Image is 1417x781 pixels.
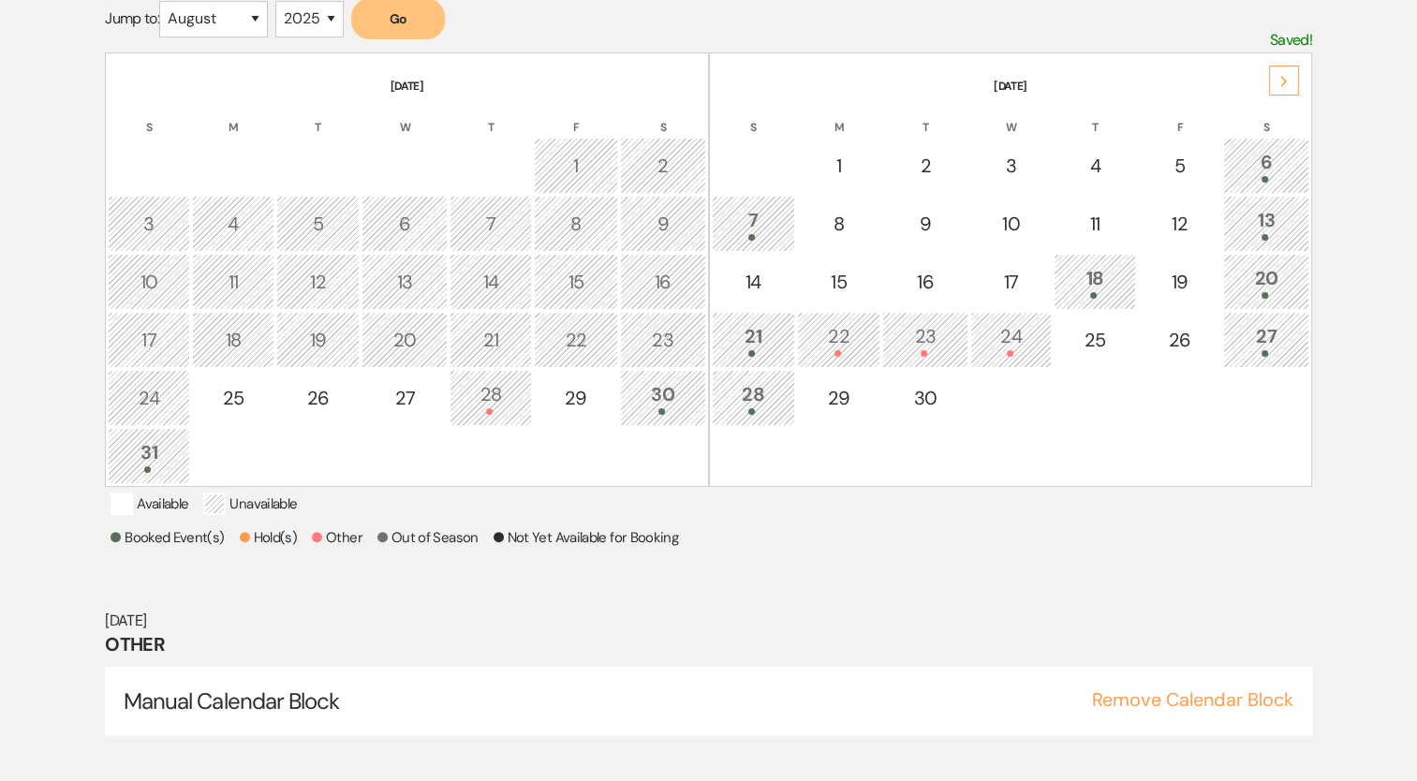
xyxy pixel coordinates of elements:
div: 27 [372,384,437,412]
div: 17 [981,268,1042,296]
span: Jump to: [105,8,159,28]
div: 29 [807,384,870,412]
p: Available [111,493,188,515]
div: 8 [807,210,870,238]
span: Manual Calendar Block [124,686,339,715]
div: 14 [722,268,785,296]
th: S [620,96,706,136]
div: 21 [460,326,522,354]
div: 24 [981,322,1042,357]
div: 2 [893,152,957,180]
div: 26 [1148,326,1211,354]
p: Not Yet Available for Booking [494,526,678,549]
button: Remove Calendar Block [1092,690,1293,709]
div: 6 [1233,148,1299,183]
div: 28 [722,380,785,415]
p: Unavailable [203,493,297,515]
div: 16 [893,268,957,296]
th: S [108,96,190,136]
div: 1 [544,152,608,180]
div: 19 [287,326,350,354]
div: 29 [544,384,608,412]
div: 18 [202,326,264,354]
th: S [712,96,795,136]
div: 3 [118,210,180,238]
div: 19 [1148,268,1211,296]
div: 11 [202,268,264,296]
div: 5 [287,210,350,238]
th: F [534,96,618,136]
p: Other [312,526,362,549]
div: 21 [722,322,785,357]
p: Booked Event(s) [111,526,224,549]
div: 14 [460,268,522,296]
div: 25 [202,384,264,412]
th: S [1223,96,1309,136]
div: 30 [893,384,957,412]
th: W [362,96,448,136]
th: T [450,96,532,136]
th: W [970,96,1053,136]
div: 23 [893,322,957,357]
div: 23 [630,326,696,354]
div: 12 [1148,210,1211,238]
th: F [1138,96,1221,136]
div: 28 [460,380,522,415]
div: 13 [1233,206,1299,241]
div: 16 [630,268,696,296]
div: 8 [544,210,608,238]
div: 25 [1064,326,1126,354]
div: 11 [1064,210,1126,238]
div: 9 [630,210,696,238]
th: M [797,96,880,136]
th: [DATE] [712,55,1309,95]
h6: [DATE] [105,611,1312,631]
p: Saved! [1270,28,1312,52]
th: T [882,96,967,136]
div: 26 [287,384,350,412]
div: 15 [807,268,870,296]
div: 30 [630,380,696,415]
div: 9 [893,210,957,238]
div: 5 [1148,152,1211,180]
div: 10 [118,268,180,296]
div: 4 [1064,152,1126,180]
div: 10 [981,210,1042,238]
div: 2 [630,152,696,180]
p: Hold(s) [240,526,298,549]
div: 20 [1233,264,1299,299]
div: 22 [544,326,608,354]
th: M [192,96,274,136]
th: T [1054,96,1136,136]
div: 18 [1064,264,1126,299]
div: 7 [460,210,522,238]
h3: Other [105,631,1312,657]
div: 7 [722,206,785,241]
div: 12 [287,268,350,296]
div: 24 [118,384,180,412]
div: 31 [118,438,180,473]
div: 27 [1233,322,1299,357]
div: 13 [372,268,437,296]
th: [DATE] [108,55,705,95]
div: 22 [807,322,870,357]
th: T [276,96,361,136]
div: 6 [372,210,437,238]
div: 1 [807,152,870,180]
p: Out of Season [377,526,479,549]
div: 17 [118,326,180,354]
div: 3 [981,152,1042,180]
div: 4 [202,210,264,238]
div: 15 [544,268,608,296]
div: 20 [372,326,437,354]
